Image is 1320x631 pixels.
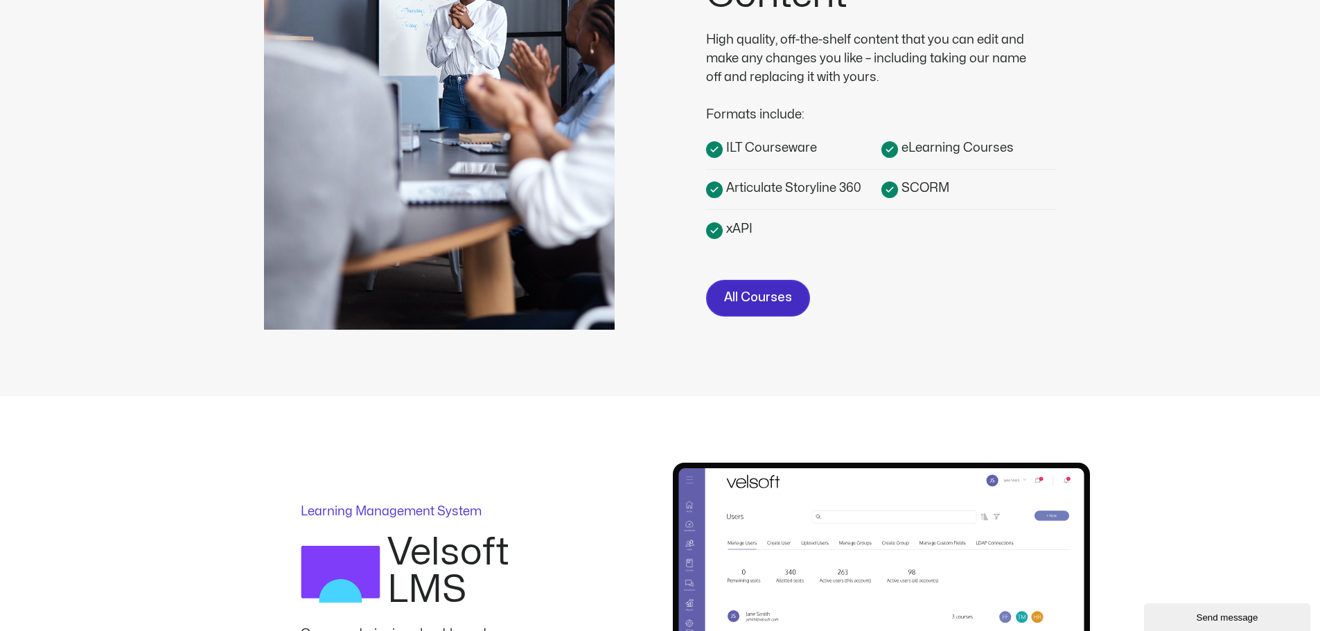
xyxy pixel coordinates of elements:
[898,139,1014,157] span: eLearning Courses
[723,139,817,157] span: ILT Courseware
[301,506,578,518] p: Learning Management System
[723,179,861,197] span: Articulate Storyline 360
[706,30,1039,87] div: High quality, off-the-shelf content that you can edit and make any changes you like – including t...
[898,179,949,197] span: SCORM
[387,534,577,609] h2: Velsoft LMS
[723,220,753,238] span: xAPI
[724,288,792,308] span: All Courses
[1144,601,1313,631] iframe: chat widget
[706,178,881,198] a: Articulate Storyline 360
[706,138,881,158] a: ILT Courseware
[706,280,810,317] a: All Courses
[301,534,381,614] img: LMS Logo
[706,87,1039,124] div: Formats include:
[881,178,1057,198] a: SCORM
